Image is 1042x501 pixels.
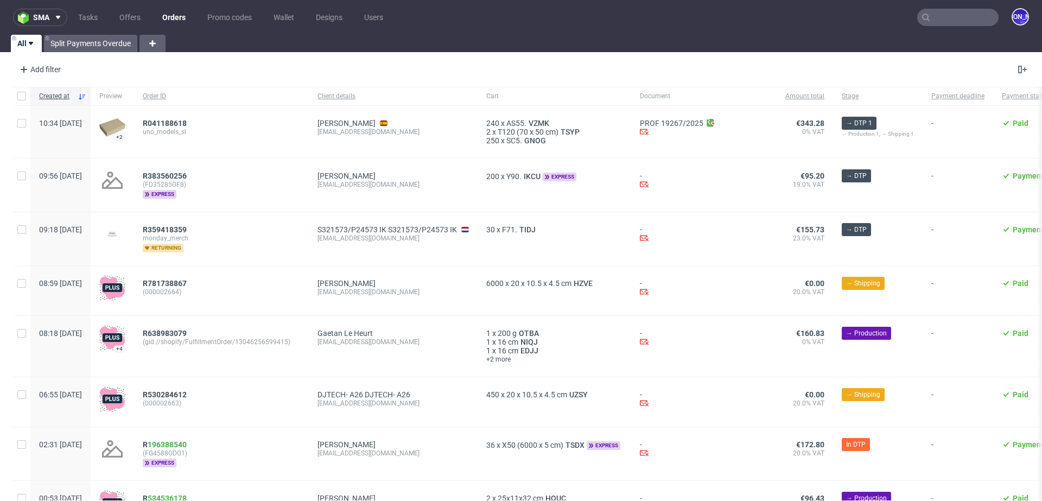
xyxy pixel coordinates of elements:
span: €0.00 [805,390,824,399]
span: 20 x 10.5 x 4.5 cm [506,390,567,399]
span: - [931,225,984,252]
span: 16 cm [498,346,518,355]
span: express [143,459,176,467]
a: TSYP [558,128,582,136]
span: 1 [486,346,491,355]
div: [EMAIL_ADDRESS][DOMAIN_NAME] [317,449,469,458]
a: R196388540 [143,440,189,449]
span: €155.73 [796,225,824,234]
div: - [640,225,717,244]
span: express [543,173,576,181]
span: 20.0% VAT [734,288,824,296]
div: x [486,329,622,338]
span: 2 [486,128,491,136]
span: In DTP [846,440,866,449]
a: VZMK [526,119,551,128]
a: [PERSON_NAME] [317,172,376,180]
img: version_two_editor_design [99,227,125,242]
div: - [640,172,717,191]
span: 20.0% VAT [734,399,824,408]
span: - [931,279,984,302]
a: R359418359 [143,225,189,234]
span: 09:18 [DATE] [39,225,82,234]
span: Client details [317,92,469,101]
div: → Production 1, → Shipping 1 [842,130,914,138]
span: TSDX [563,441,587,449]
span: R530284612 [143,390,187,399]
div: - [640,279,717,298]
div: x [486,279,622,288]
a: PROF 19267/2025 [640,119,703,128]
div: x [486,172,622,181]
span: 16 cm [498,338,518,346]
span: monday_merch [143,234,300,243]
a: DJTECH- A26 DJTECH- A26 [317,390,410,399]
span: €343.28 [796,119,824,128]
span: 200 [486,172,499,181]
span: 250 [486,136,499,145]
span: Document [640,92,717,101]
a: [PERSON_NAME] [317,119,376,128]
span: (FD35285GF8) [143,180,300,189]
span: 20.0% VAT [734,449,824,458]
span: - [931,390,984,414]
span: - [931,172,984,199]
a: 196388540 [148,440,187,449]
span: SC5. [506,136,522,145]
a: All [11,35,42,52]
a: [PERSON_NAME] [317,279,376,288]
span: 09:56 [DATE] [39,172,82,180]
span: 450 [486,390,499,399]
div: x [486,136,622,145]
span: → DTP [846,171,867,181]
span: 240 [486,119,499,128]
span: → DTP [846,225,867,234]
span: X50 (6000 x 5 cm) [502,441,563,449]
span: 1 [486,329,491,338]
span: +2 more [486,355,622,364]
span: R638983079 [143,329,187,338]
span: Paid [1013,390,1028,399]
a: Split Payments Overdue [44,35,137,52]
div: [EMAIL_ADDRESS][DOMAIN_NAME] [317,128,469,136]
span: 36 [486,441,495,449]
span: R383560256 [143,172,187,180]
span: → Production [846,328,887,338]
button: sma [13,9,67,26]
span: 30 [486,225,495,234]
div: - [640,390,717,409]
span: 20 x 10.5 x 4.5 cm [511,279,571,288]
span: F71. [502,225,517,234]
span: Stage [842,92,914,101]
span: → Shipping [846,390,880,399]
img: no_design.png [99,436,125,462]
span: 02:31 [DATE] [39,440,82,449]
span: 06:55 [DATE] [39,390,82,399]
a: R530284612 [143,390,189,399]
span: → Shipping [846,278,880,288]
a: IKCU [522,172,543,181]
a: OTBA [517,329,541,338]
span: €160.83 [796,329,824,338]
a: Tasks [72,9,104,26]
a: R638983079 [143,329,189,338]
span: (000002664) [143,288,300,296]
div: - [640,329,717,348]
span: 6000 [486,279,504,288]
span: Paid [1013,329,1028,338]
span: - [931,119,984,145]
span: €172.80 [796,440,824,449]
a: [PERSON_NAME] [317,440,376,449]
span: Y90. [506,172,522,181]
div: [EMAIL_ADDRESS][DOMAIN_NAME] [317,180,469,189]
span: Paid [1013,119,1028,128]
a: TIDJ [517,225,538,234]
img: plain-eco.9b3ba858dad33fd82c36.png [99,118,125,137]
figcaption: [PERSON_NAME] [1013,9,1028,24]
span: express [143,190,176,199]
